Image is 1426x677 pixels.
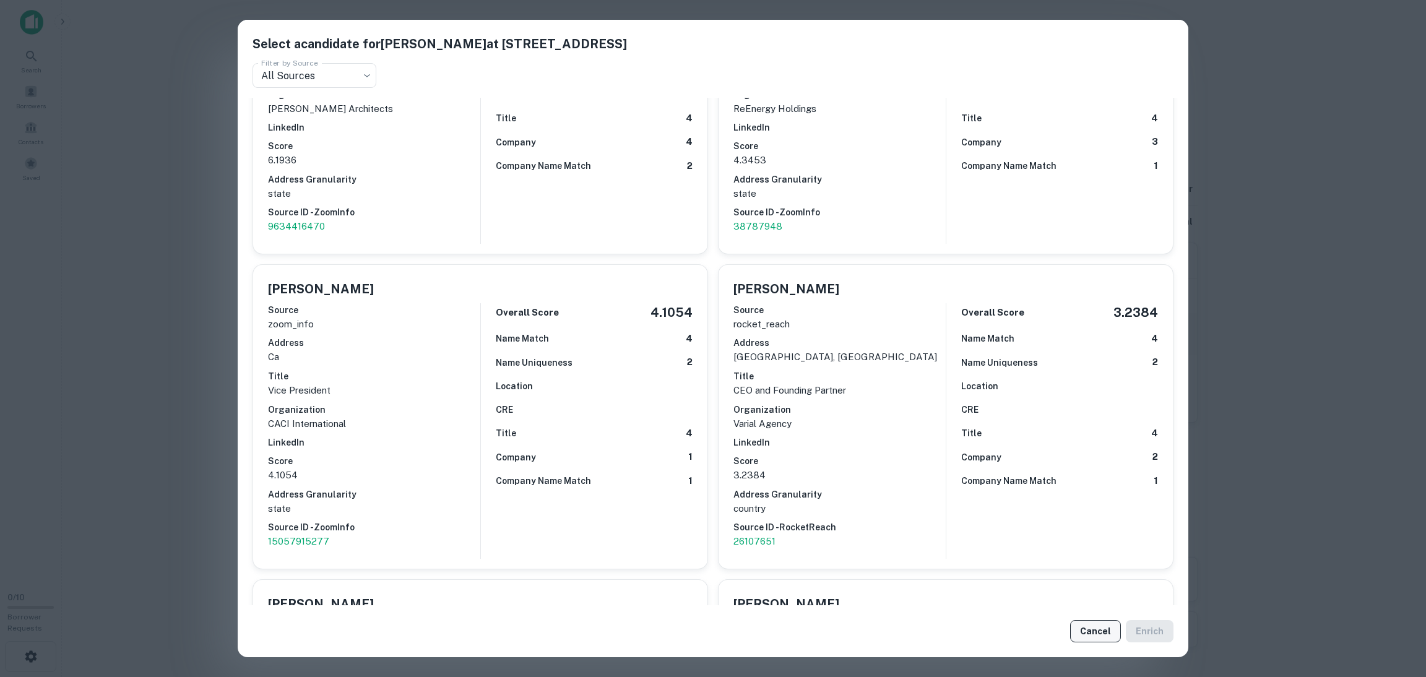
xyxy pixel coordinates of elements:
h6: 4 [686,426,693,441]
p: ReEnergy Holdings [733,101,946,116]
h6: Title [961,426,982,440]
h6: 3 [1152,135,1158,149]
div: All Sources [253,63,376,88]
h6: Company [496,451,536,464]
h6: Title [268,369,480,383]
h6: CRE [496,403,513,416]
h6: Score [733,454,946,468]
h6: Title [961,111,982,125]
p: zoom_info [268,317,480,332]
h5: Select a candidate for [PERSON_NAME] at [STREET_ADDRESS] [253,35,1173,53]
h6: Company Name Match [496,159,591,173]
h6: Address Granularity [268,488,480,501]
h6: 4 [686,135,693,149]
h6: Source [733,303,946,317]
h6: Company Name Match [496,474,591,488]
h6: Organization [733,403,946,416]
h6: Score [268,139,480,153]
h6: Address Granularity [733,488,946,501]
p: 4.3453 [733,153,946,168]
h6: Address [268,336,480,350]
p: state [733,186,946,201]
p: [PERSON_NAME] Architects [268,101,480,116]
h6: Source ID - ZoomInfo [733,205,946,219]
label: Filter by Source [261,58,318,68]
a: 9634416470 [268,219,480,234]
h6: LinkedIn [733,121,946,134]
h5: [PERSON_NAME] [733,280,839,298]
h6: Location [961,379,998,393]
h6: Address Granularity [733,173,946,186]
h6: LinkedIn [268,121,480,134]
p: CEO and Founding Partner [733,383,946,398]
h6: LinkedIn [733,436,946,449]
p: Vice President [268,383,480,398]
a: 38787948 [733,219,946,234]
h6: 4 [1151,332,1158,346]
h6: 1 [688,450,693,464]
h6: Company [961,136,1001,149]
h6: Source ID - RocketReach [733,520,946,534]
h6: Score [268,454,480,468]
h5: [PERSON_NAME] [733,595,839,613]
h6: LinkedIn [268,436,480,449]
h6: Location [496,379,533,393]
button: Cancel [1070,620,1121,642]
h6: Title [496,111,516,125]
h6: 1 [688,474,693,488]
h6: Title [496,426,516,440]
h6: Overall Score [496,306,559,320]
h5: [PERSON_NAME] [268,280,374,298]
h6: Company [496,136,536,149]
h6: 2 [687,355,693,369]
h6: 2 [1152,450,1158,464]
h6: 4 [686,111,693,126]
a: 26107651 [733,534,946,549]
h6: Company Name Match [961,159,1057,173]
p: ca [268,350,480,364]
h5: [PERSON_NAME] [268,595,374,613]
p: state [268,501,480,516]
h6: 4 [686,332,693,346]
h6: Address Granularity [268,173,480,186]
h6: Name Uniqueness [496,356,573,369]
h6: 2 [1152,355,1158,369]
h6: Address [733,336,946,350]
iframe: Chat Widget [1364,578,1426,637]
p: 6.1936 [268,153,480,168]
h6: Overall Score [961,306,1024,320]
p: Varial Agency [733,416,946,431]
p: state [268,186,480,201]
h6: Source ID - ZoomInfo [268,520,480,534]
h6: Source ID - ZoomInfo [268,205,480,219]
h6: Name Match [961,332,1014,345]
h6: CRE [961,403,979,416]
h6: Company Name Match [961,474,1057,488]
h5: 4.1054 [650,303,693,322]
h6: Name Uniqueness [961,356,1038,369]
h6: Title [733,369,946,383]
h6: 2 [687,159,693,173]
a: 15057915277 [268,534,480,549]
h6: 4 [1151,111,1158,126]
h6: Source [268,303,480,317]
h6: Company [961,451,1001,464]
p: rocket_reach [733,317,946,332]
h6: Name Match [496,332,549,345]
h5: 3.2384 [1113,303,1158,322]
h6: 1 [1154,159,1158,173]
p: [GEOGRAPHIC_DATA], [GEOGRAPHIC_DATA] [733,350,946,364]
h6: Score [733,139,946,153]
h6: 1 [1154,474,1158,488]
p: 4.1054 [268,468,480,483]
h6: Organization [268,403,480,416]
h6: 4 [1151,426,1158,441]
p: CACI International [268,416,480,431]
p: 3.2384 [733,468,946,483]
p: country [733,501,946,516]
